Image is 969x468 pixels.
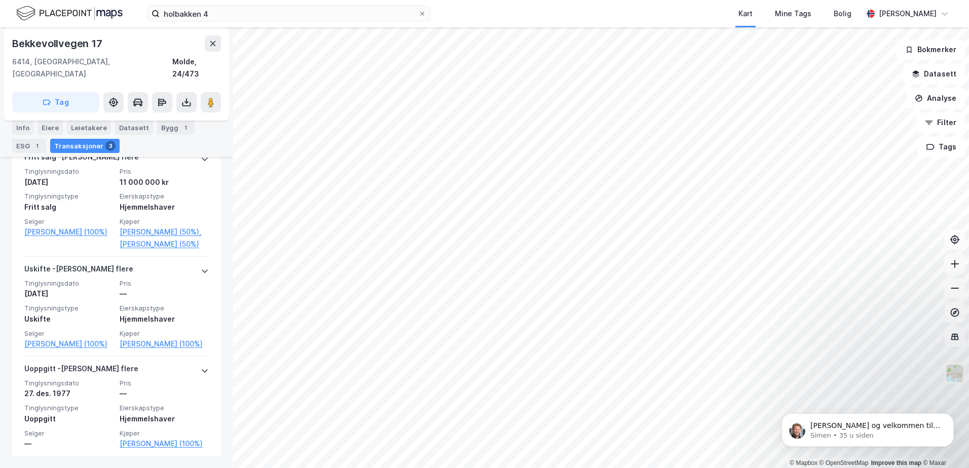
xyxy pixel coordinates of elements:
span: Pris [120,167,209,176]
a: OpenStreetMap [819,459,869,466]
a: Mapbox [790,459,817,466]
div: Uskifte [24,313,114,325]
iframe: Intercom notifications melding [766,392,969,463]
div: Uoppgitt [24,413,114,425]
div: 11 000 000 kr [120,176,209,188]
div: Kart [738,8,753,20]
button: Datasett [903,64,965,84]
button: Analyse [906,88,965,108]
div: — [24,438,114,450]
div: Info [12,121,33,135]
div: Eiere [38,121,63,135]
span: Pris [120,279,209,288]
div: 6414, [GEOGRAPHIC_DATA], [GEOGRAPHIC_DATA] [12,56,172,80]
a: [PERSON_NAME] (50%), [120,226,209,238]
div: — [120,387,209,400]
span: Tinglysningstype [24,192,114,201]
img: logo.f888ab2527a4732fd821a326f86c7f29.svg [16,5,123,22]
p: Message from Simen, sent 35 u siden [44,39,175,48]
div: 27. des. 1977 [24,387,114,400]
span: Tinglysningsdato [24,279,114,288]
button: Filter [916,112,965,133]
div: Datasett [115,121,153,135]
span: Kjøper [120,429,209,438]
a: Improve this map [871,459,921,466]
img: Z [945,364,964,383]
span: Tinglysningstype [24,404,114,412]
input: Søk på adresse, matrikkel, gårdeiere, leietakere eller personer [160,6,418,21]
div: ESG [12,139,46,153]
div: — [120,288,209,300]
div: Bekkevollvegen 17 [12,35,104,52]
div: Leietakere [67,121,111,135]
div: [DATE] [24,288,114,300]
div: [DATE] [24,176,114,188]
div: 3 [105,141,116,151]
span: [PERSON_NAME] og velkommen til Newsec Maps, [PERSON_NAME] det er du lurer på så er det bare å ta ... [44,29,174,78]
span: Eierskapstype [120,304,209,313]
button: Tags [918,137,965,157]
a: [PERSON_NAME] (100%) [24,226,114,238]
span: Selger [24,217,114,226]
div: Hjemmelshaver [120,413,209,425]
div: Molde, 24/473 [172,56,221,80]
div: Hjemmelshaver [120,313,209,325]
a: [PERSON_NAME] (100%) [24,338,114,350]
div: Hjemmelshaver [120,201,209,213]
span: Pris [120,379,209,387]
button: Bokmerker [897,40,965,60]
div: Bolig [834,8,851,20]
span: Tinglysningstype [24,304,114,313]
span: Selger [24,329,114,338]
div: [PERSON_NAME] [879,8,937,20]
div: Bygg [157,121,195,135]
span: Kjøper [120,329,209,338]
a: [PERSON_NAME] (100%) [120,338,209,350]
div: Uskifte - [PERSON_NAME] flere [24,263,133,279]
div: Mine Tags [775,8,811,20]
div: Uoppgitt - [PERSON_NAME] flere [24,363,138,379]
div: Fritt salg - [PERSON_NAME] flere [24,151,139,167]
a: [PERSON_NAME] (100%) [120,438,209,450]
span: Tinglysningsdato [24,379,114,387]
span: Eierskapstype [120,404,209,412]
span: Tinglysningsdato [24,167,114,176]
div: 1 [32,141,42,151]
div: Fritt salg [24,201,114,213]
div: Transaksjoner [50,139,120,153]
a: [PERSON_NAME] (50%) [120,238,209,250]
span: Eierskapstype [120,192,209,201]
div: 1 [180,123,191,133]
span: Selger [24,429,114,438]
span: Kjøper [120,217,209,226]
button: Tag [12,92,99,112]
